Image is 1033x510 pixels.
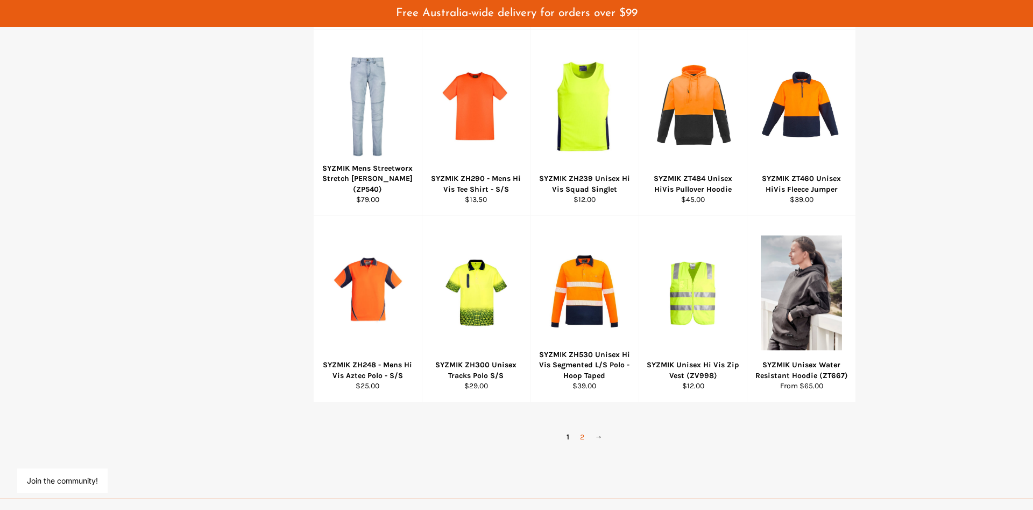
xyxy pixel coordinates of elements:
[639,30,747,216] a: SYZMIK ZT484 Unisex HiVis Pullover HoodieSYZMIK ZT484 Unisex HiVis Pullover Hoodie$45.00
[646,173,740,194] div: SYZMIK ZT484 Unisex HiVis Pullover Hoodie
[754,360,849,381] div: SYZMIK Unisex Water Resistant Hoodie (ZT667)
[422,30,530,216] a: SYZMIK ZH290 - Mens Hi Vis Tee Shirt - S/SSYZMIK ZH290 - Mens Hi Vis Tee Shirt - S/S$13.50
[429,173,523,194] div: SYZMIK ZH290 - Mens Hi Vis Tee Shirt - S/S
[575,429,590,445] a: 2
[537,350,632,381] div: SYZMIK ZH530 Unisex Hi Vis Segmented L/S Polo - Hoop Taped
[747,216,855,402] a: SYZMIK Unisex Water Resistant Hoodie (ZT667)SYZMIK Unisex Water Resistant Hoodie (ZT667)From $65.00
[530,30,639,216] a: SYZMIK ZH239 Unisex Hi Vis Squad SingletSYZMIK ZH239 Unisex Hi Vis Squad Singlet$12.00
[321,360,415,381] div: SYZMIK ZH248 - Mens Hi Vis Aztec Polo - S/S
[530,216,639,402] a: SYZMIK ZH530 Unisex Hi Vis Segmented L/S Polo - Hoop TapedSYZMIK ZH530 Unisex Hi Vis Segmented L/...
[537,173,632,194] div: SYZMIK ZH239 Unisex Hi Vis Squad Singlet
[429,360,523,381] div: SYZMIK ZH300 Unisex Tracks Polo S/S
[321,163,415,194] div: SYZMIK Mens Streetworx Stretch [PERSON_NAME] (ZP540)
[27,476,98,485] button: Join the community!
[639,216,747,402] a: SYZMIK Unisex Hi Vis Zip Vest (ZV998)SYZMIK Unisex Hi Vis Zip Vest (ZV998)$12.00
[747,30,855,216] a: SYZMIK ZT460 Unisex HiVis Fleece JumperSYZMIK ZT460 Unisex HiVis Fleece Jumper$39.00
[561,429,575,445] span: 1
[754,173,849,194] div: SYZMIK ZT460 Unisex HiVis Fleece Jumper
[313,216,422,402] a: SYZMIK ZH248 - Mens Hi Vis Aztec Polo - S/SSYZMIK ZH248 - Mens Hi Vis Aztec Polo - S/S$25.00
[396,8,638,19] span: Free Australia-wide delivery for orders over $99
[590,429,608,445] a: →
[422,216,530,402] a: SYZMIK ZH300 Unisex Tracks Polo S/SSYZMIK ZH300 Unisex Tracks Polo S/S$29.00
[646,360,740,381] div: SYZMIK Unisex Hi Vis Zip Vest (ZV998)
[313,30,422,216] a: SYZMIK Mens Streetworx Stretch Jean (ZP540)SYZMIK Mens Streetworx Stretch [PERSON_NAME] (ZP540)$7...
